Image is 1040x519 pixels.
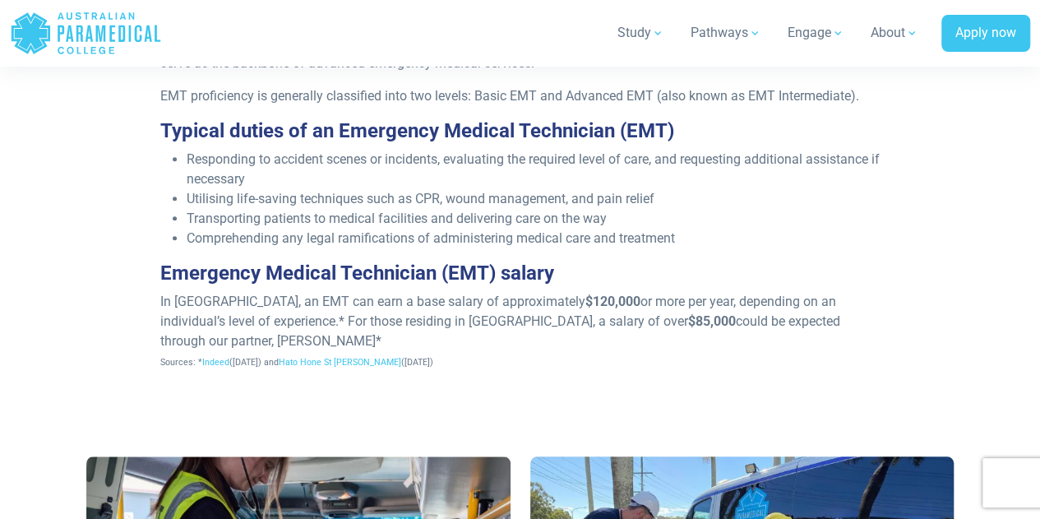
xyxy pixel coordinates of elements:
[279,357,401,368] a: Hato Hone St [PERSON_NAME]
[187,189,880,209] li: Utilising life-saving techniques such as CPR, wound management, and pain relief
[160,292,880,371] p: In [GEOGRAPHIC_DATA], an EMT can earn a base salary of approximately or more per year, depending ...
[778,10,854,56] a: Engage
[187,209,880,229] li: Transporting patients to medical facilities and delivering care on the way
[681,10,771,56] a: Pathways
[187,229,880,248] li: Comprehending any legal ramifications of administering medical care and treatment
[160,262,880,285] h3: Emergency Medical Technician (EMT) salary
[688,313,736,329] strong: $85,000
[160,86,880,106] p: EMT proficiency is generally classified into two levels: Basic EMT and Advanced EMT (also known a...
[861,10,928,56] a: About
[160,357,433,368] span: Sources: * ([DATE]) and ([DATE])
[187,150,880,189] li: Responding to accident scenes or incidents, evaluating the required level of care, and requesting...
[608,10,674,56] a: Study
[10,7,162,60] a: Australian Paramedical College
[585,294,640,309] strong: $120,000
[202,357,229,368] a: Indeed
[941,15,1030,53] a: Apply now
[160,119,880,143] h3: Typical duties of an Emergency Medical Technician (EMT)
